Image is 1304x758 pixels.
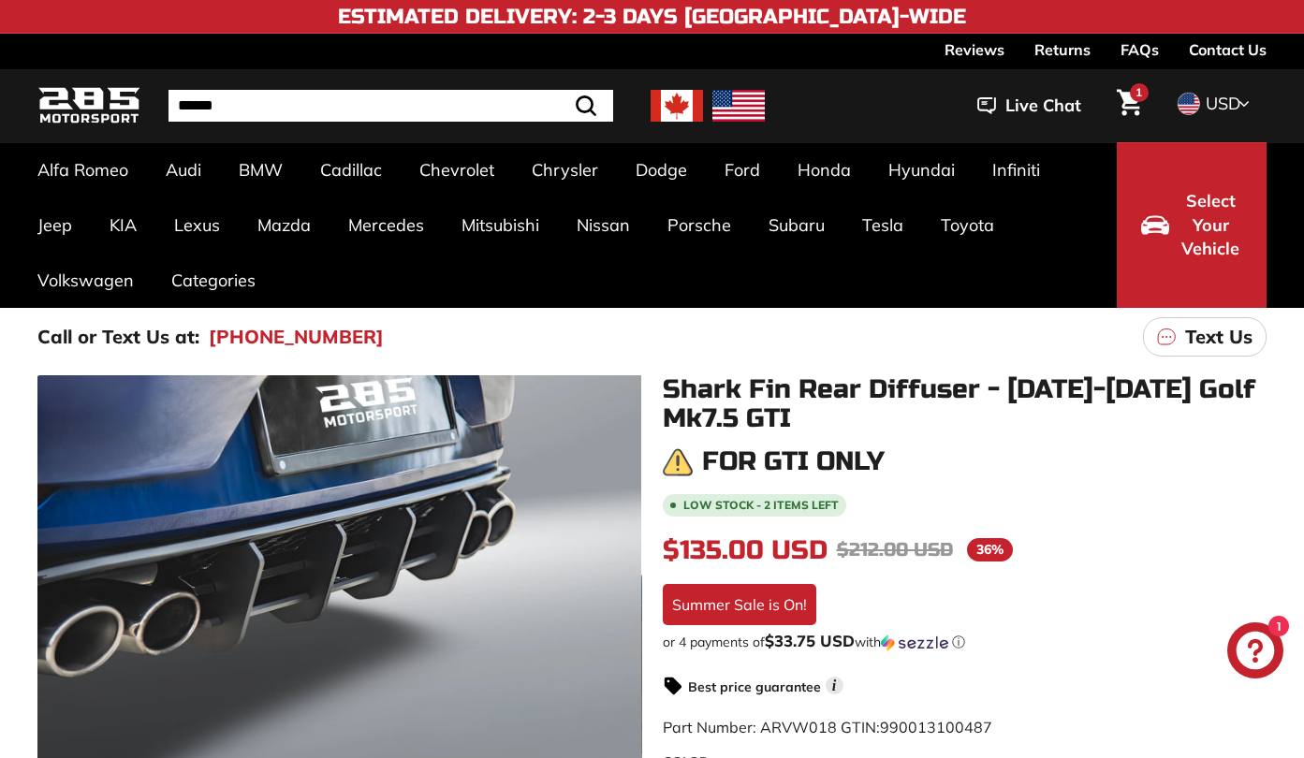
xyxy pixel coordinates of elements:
a: Subaru [750,197,843,253]
div: Summer Sale is On! [663,584,816,625]
a: Lexus [155,197,239,253]
h3: For GTI only [702,447,885,476]
span: 36% [967,538,1013,561]
img: Sezzle [881,634,948,651]
a: BMW [220,142,301,197]
span: 990013100487 [880,718,992,736]
span: Part Number: ARVW018 GTIN: [663,718,992,736]
a: Reviews [945,34,1004,66]
a: Chrysler [513,142,617,197]
a: Nissan [558,197,649,253]
a: Mitsubishi [443,197,558,253]
a: Audi [147,142,220,197]
a: Cadillac [301,142,401,197]
a: Dodge [617,142,706,197]
a: Honda [779,142,870,197]
span: $33.75 USD [765,631,855,650]
span: Low stock - 2 items left [683,500,839,511]
a: Text Us [1143,317,1267,357]
a: [PHONE_NUMBER] [209,323,384,351]
span: Select Your Vehicle [1179,189,1242,261]
h4: Estimated Delivery: 2-3 Days [GEOGRAPHIC_DATA]-Wide [338,6,966,28]
a: Jeep [19,197,91,253]
span: $135.00 USD [663,534,828,566]
a: Ford [706,142,779,197]
a: Porsche [649,197,750,253]
inbox-online-store-chat: Shopify online store chat [1222,622,1289,683]
strong: Best price guarantee [688,678,821,695]
div: or 4 payments of with [663,633,1267,651]
a: FAQs [1121,34,1159,66]
a: Mercedes [330,197,443,253]
button: Live Chat [953,82,1106,129]
a: Volkswagen [19,253,153,308]
span: $212.00 USD [837,538,953,561]
img: Logo_285_Motorsport_areodynamics_components [37,84,140,128]
a: Categories [153,253,274,308]
a: Toyota [922,197,1013,253]
span: Live Chat [1005,94,1081,118]
h1: Shark Fin Rear Diffuser - [DATE]-[DATE] Golf Mk7.5 GTI [663,375,1267,433]
button: Select Your Vehicle [1117,142,1267,308]
p: Call or Text Us at: [37,323,199,351]
a: Alfa Romeo [19,142,147,197]
a: Tesla [843,197,922,253]
a: Chevrolet [401,142,513,197]
input: Search [168,90,613,122]
a: Infiniti [974,142,1059,197]
a: KIA [91,197,155,253]
span: USD [1206,93,1240,114]
a: Mazda [239,197,330,253]
a: Cart [1106,74,1153,138]
a: Returns [1034,34,1091,66]
div: or 4 payments of$33.75 USDwithSezzle Click to learn more about Sezzle [663,633,1267,651]
img: warning.png [663,447,693,477]
p: Text Us [1185,323,1253,351]
span: i [826,677,843,694]
a: Hyundai [870,142,974,197]
span: 1 [1136,85,1142,99]
a: Contact Us [1189,34,1267,66]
